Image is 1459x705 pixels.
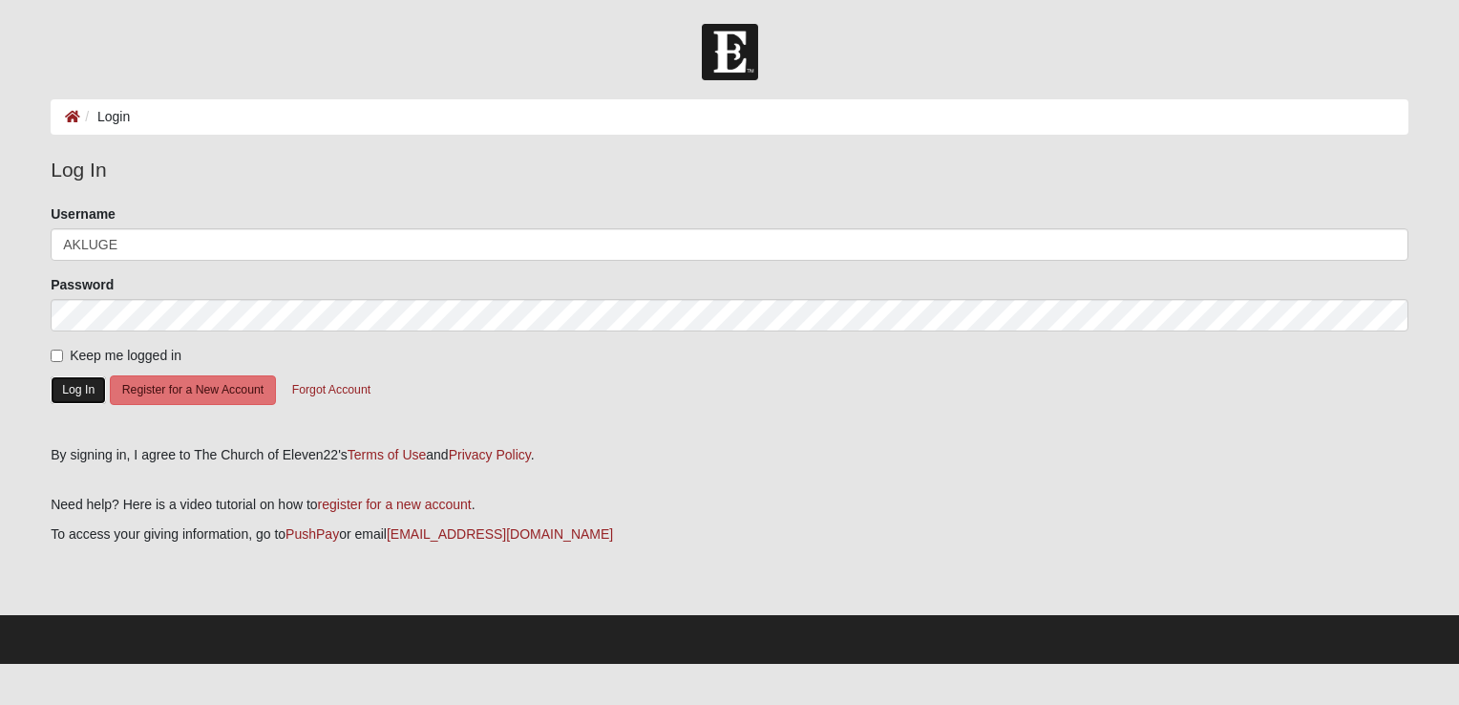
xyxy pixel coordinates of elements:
a: Terms of Use [348,447,426,462]
a: [EMAIL_ADDRESS][DOMAIN_NAME] [387,526,613,542]
input: Keep me logged in [51,350,63,362]
button: Log In [51,376,106,404]
button: Forgot Account [280,375,383,405]
p: Need help? Here is a video tutorial on how to . [51,495,1408,515]
a: Privacy Policy [449,447,531,462]
li: Login [80,107,130,127]
label: Password [51,275,114,294]
legend: Log In [51,155,1408,185]
label: Username [51,204,116,224]
img: Church of Eleven22 Logo [702,24,758,80]
button: Register for a New Account [110,375,276,405]
p: To access your giving information, go to or email [51,524,1408,545]
div: By signing in, I agree to The Church of Eleven22's and . [51,445,1408,465]
a: register for a new account [318,497,472,512]
span: Keep me logged in [70,348,181,363]
a: PushPay [285,526,339,542]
